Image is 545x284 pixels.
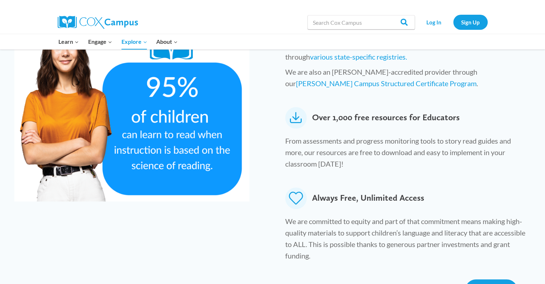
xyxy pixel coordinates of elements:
[310,52,407,61] a: various state-specific registries.
[54,34,182,49] nav: Primary Navigation
[285,66,525,93] p: We are also an [PERSON_NAME]-accredited provider through our .
[14,9,249,201] img: Frame 13 (1)
[83,34,117,49] button: Child menu of Engage
[58,16,138,29] img: Cox Campus
[54,34,84,49] button: Child menu of Learn
[296,79,477,88] a: [PERSON_NAME] Campus Structured Certificate Program
[307,15,415,29] input: Search Cox Campus
[152,34,182,49] button: Child menu of About
[453,15,488,29] a: Sign Up
[117,34,152,49] button: Child menu of Explore
[285,39,525,66] p: [PERSON_NAME] Campus is an IACET-accredited provider and is approved through
[312,107,460,129] span: Over 1,000 free resources for Educators
[312,187,424,209] span: Always Free, Unlimited Access
[285,215,525,265] p: We are committed to equity and part of that commitment means making high-quality materials to sup...
[419,15,450,29] a: Log In
[285,135,525,173] p: From assessments and progress monitoring tools to story read guides and more, our resources are f...
[419,15,488,29] nav: Secondary Navigation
